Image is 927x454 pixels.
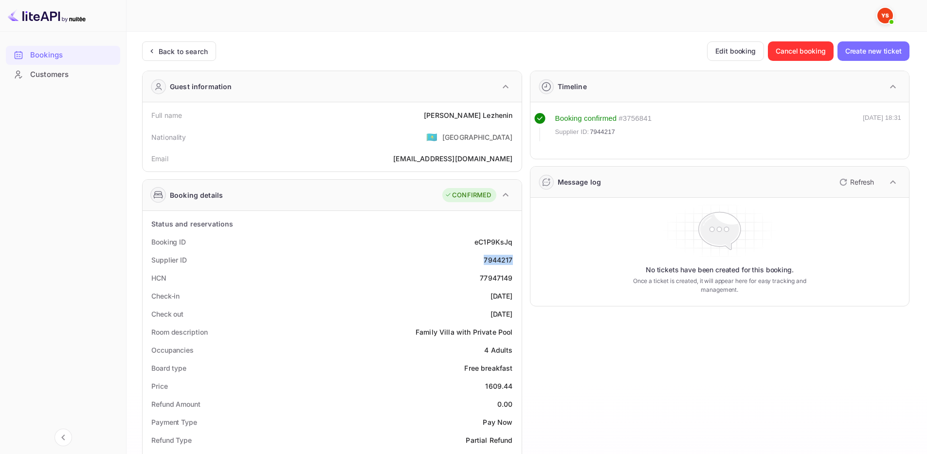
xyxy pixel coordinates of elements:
div: 1609.44 [485,381,512,391]
button: Cancel booking [768,41,834,61]
div: Bookings [30,50,115,61]
button: Edit booking [707,41,764,61]
div: Nationality [151,132,186,142]
div: Booking confirmed [555,113,617,124]
div: Family Villa with Private Pool [416,327,513,337]
span: United States [426,128,437,146]
div: Supplier ID [151,255,187,265]
div: Booking ID [151,237,186,247]
div: 77947149 [480,273,512,283]
div: 4 Adults [484,345,512,355]
div: CONFIRMED [445,190,491,200]
div: Check out [151,309,183,319]
div: Customers [30,69,115,80]
span: 7944217 [590,127,615,137]
div: Status and reservations [151,219,233,229]
div: 0.00 [497,399,513,409]
div: [GEOGRAPHIC_DATA] [442,132,513,142]
a: Bookings [6,46,120,64]
div: Email [151,153,168,164]
div: Occupancies [151,345,194,355]
img: Yandex Support [877,8,893,23]
div: [DATE] [491,309,513,319]
div: Refund Type [151,435,192,445]
button: Refresh [834,174,878,190]
p: Refresh [850,177,874,187]
img: LiteAPI logo [8,8,86,23]
div: Payment Type [151,417,197,427]
div: [PERSON_NAME] Lezhenin [424,110,512,120]
div: Board type [151,363,186,373]
div: eC1P9KsJq [474,237,512,247]
div: Booking details [170,190,223,200]
div: [DATE] 18:31 [863,113,901,141]
div: Customers [6,65,120,84]
button: Create new ticket [837,41,909,61]
div: Check-in [151,291,180,301]
a: Customers [6,65,120,83]
p: Once a ticket is created, it will appear here for easy tracking and management. [618,277,821,294]
div: Refund Amount [151,399,200,409]
div: HCN [151,273,166,283]
div: Back to search [159,46,208,57]
div: [EMAIL_ADDRESS][DOMAIN_NAME] [393,153,512,164]
span: Supplier ID: [555,127,589,137]
div: Partial Refund [466,435,512,445]
div: Room description [151,327,207,337]
div: Pay Now [483,417,512,427]
div: Free breakfast [464,363,512,373]
div: Message log [558,177,601,187]
button: Collapse navigation [55,429,72,446]
div: Full name [151,110,182,120]
p: No tickets have been created for this booking. [646,265,794,275]
div: Guest information [170,81,232,92]
div: # 3756841 [618,113,652,124]
div: Timeline [558,81,587,92]
div: [DATE] [491,291,513,301]
div: 7944217 [484,255,512,265]
div: Price [151,381,168,391]
div: Bookings [6,46,120,65]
